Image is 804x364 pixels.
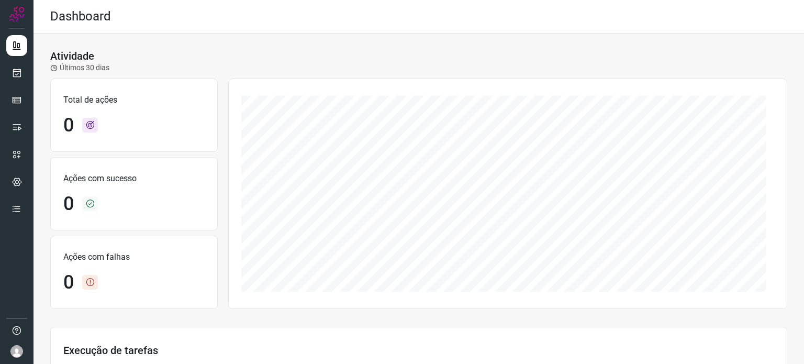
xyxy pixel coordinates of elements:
[50,9,111,24] h2: Dashboard
[9,6,25,22] img: Logo
[63,271,74,294] h1: 0
[63,344,774,357] h3: Execução de tarefas
[10,345,23,358] img: avatar-user-boy.jpg
[63,94,205,106] p: Total de ações
[63,114,74,137] h1: 0
[63,193,74,215] h1: 0
[63,172,205,185] p: Ações com sucesso
[63,251,205,263] p: Ações com falhas
[50,62,109,73] p: Últimos 30 dias
[50,50,94,62] h3: Atividade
